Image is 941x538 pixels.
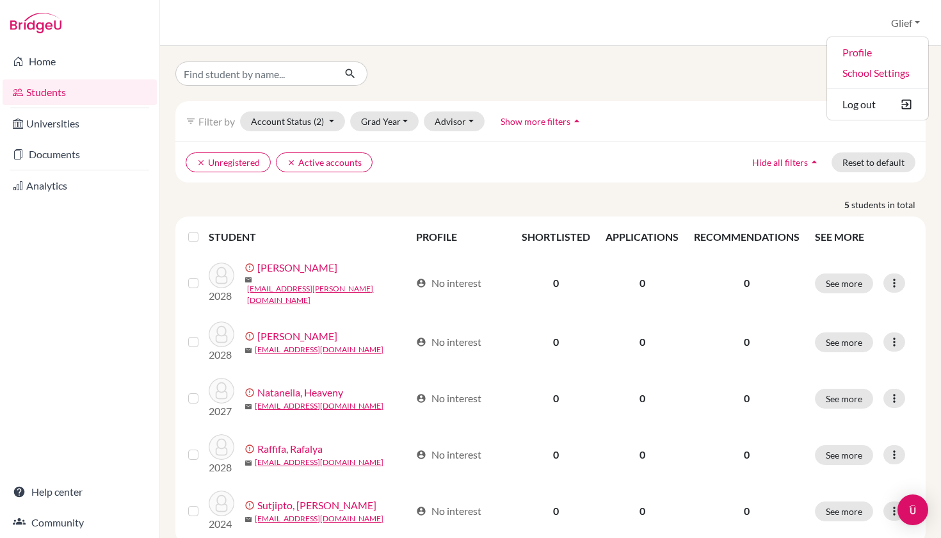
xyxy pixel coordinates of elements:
a: Sutjipto, [PERSON_NAME] [257,498,376,513]
div: No interest [416,503,481,519]
a: Analytics [3,173,157,199]
td: 0 [598,427,686,483]
a: [PERSON_NAME] [257,260,337,275]
th: APPLICATIONS [598,222,686,252]
span: error_outline [245,444,257,454]
img: Gani, Phoebe [209,322,234,347]
button: Glief [885,11,926,35]
th: STUDENT [209,222,408,252]
span: mail [245,276,252,284]
img: Bridge-U [10,13,61,33]
a: School Settings [827,63,928,83]
a: [EMAIL_ADDRESS][DOMAIN_NAME] [255,344,383,355]
span: account_circle [416,337,426,347]
td: 0 [514,427,598,483]
a: Students [3,79,157,105]
a: Home [3,49,157,74]
span: mail [245,459,252,467]
p: 2028 [209,288,234,304]
a: Raffifa, Rafalya [257,441,323,457]
strong: 5 [844,198,851,211]
button: Reset to default [832,152,915,172]
button: Log out [827,94,928,115]
th: SEE MORE [807,222,921,252]
a: Community [3,510,157,535]
button: See more [815,332,873,352]
td: 0 [598,252,686,314]
td: 0 [514,370,598,427]
span: error_outline [245,331,257,341]
span: Filter by [198,115,235,127]
i: arrow_drop_up [808,156,821,168]
a: [EMAIL_ADDRESS][DOMAIN_NAME] [255,400,383,412]
span: account_circle [416,393,426,403]
img: Farez, Mohamad [209,263,234,288]
a: Profile [827,42,928,63]
p: 0 [694,391,800,406]
i: filter_list [186,116,196,126]
button: Show more filtersarrow_drop_up [490,111,594,131]
a: [EMAIL_ADDRESS][DOMAIN_NAME] [255,513,383,525]
img: Raffifa, Rafalya [209,434,234,460]
div: No interest [416,334,481,350]
img: Nataneila, Heaveny [209,378,234,403]
p: 2028 [209,460,234,475]
p: 0 [694,503,800,519]
th: PROFILE [408,222,514,252]
span: account_circle [416,506,426,516]
a: Universities [3,111,157,136]
span: mail [245,516,252,523]
input: Find student by name... [175,61,334,86]
td: 0 [598,370,686,427]
span: account_circle [416,450,426,460]
div: No interest [416,447,481,462]
i: clear [197,158,205,167]
span: error_outline [245,500,257,510]
span: error_outline [245,387,257,398]
div: No interest [416,275,481,291]
i: clear [287,158,296,167]
button: See more [815,389,873,409]
span: Show more filters [501,116,570,127]
i: arrow_drop_up [570,115,583,127]
span: Hide all filters [752,157,808,168]
td: 0 [514,252,598,314]
p: 0 [694,447,800,462]
button: Hide all filtersarrow_drop_up [741,152,832,172]
button: See more [815,273,873,293]
td: 0 [514,314,598,370]
button: Account Status(2) [240,111,345,131]
ul: Glief [826,37,929,120]
button: clearUnregistered [186,152,271,172]
span: students in total [851,198,926,211]
button: See more [815,445,873,465]
a: [PERSON_NAME] [257,329,337,344]
p: 0 [694,334,800,350]
a: Nataneila, Heaveny [257,385,343,400]
span: mail [245,346,252,354]
button: See more [815,501,873,521]
td: 0 [598,314,686,370]
div: No interest [416,391,481,406]
span: (2) [314,116,324,127]
span: account_circle [416,278,426,288]
a: Documents [3,142,157,167]
p: 2024 [209,516,234,532]
a: [EMAIL_ADDRESS][DOMAIN_NAME] [255,457,383,468]
p: 2028 [209,347,234,363]
button: clearActive accounts [276,152,373,172]
p: 2027 [209,403,234,419]
th: SHORTLISTED [514,222,598,252]
span: error_outline [245,263,257,273]
span: mail [245,403,252,411]
p: 0 [694,275,800,291]
img: Sutjipto, Moreino [209,491,234,516]
button: Advisor [424,111,485,131]
a: [EMAIL_ADDRESS][PERSON_NAME][DOMAIN_NAME] [247,283,410,306]
th: RECOMMENDATIONS [686,222,807,252]
div: Open Intercom Messenger [897,494,928,525]
a: Help center [3,479,157,505]
button: Grad Year [350,111,419,131]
